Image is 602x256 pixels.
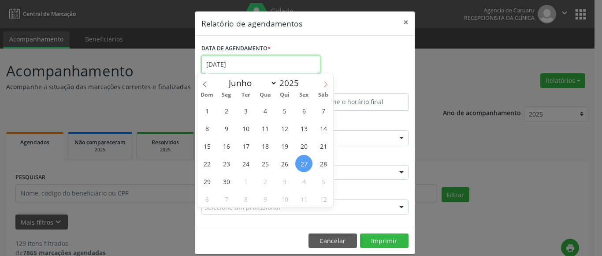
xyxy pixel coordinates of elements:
span: Julho 1, 2025 [237,173,254,190]
input: Selecione uma data ou intervalo [201,56,320,73]
span: Junho 11, 2025 [256,120,274,137]
span: Junho 20, 2025 [295,137,312,154]
span: Julho 9, 2025 [256,190,274,207]
span: Seg [217,92,236,98]
span: Junho 6, 2025 [295,102,312,119]
span: Junho 7, 2025 [315,102,332,119]
span: Junho 12, 2025 [276,120,293,137]
span: Sáb [314,92,333,98]
span: Junho 4, 2025 [256,102,274,119]
span: Julho 3, 2025 [276,173,293,190]
span: Junho 15, 2025 [198,137,216,154]
span: Julho 7, 2025 [218,190,235,207]
span: Junho 18, 2025 [256,137,274,154]
button: Imprimir [360,233,409,248]
span: Julho 6, 2025 [198,190,216,207]
span: Sex [294,92,314,98]
span: Julho 8, 2025 [237,190,254,207]
span: Junho 3, 2025 [237,102,254,119]
h5: Relatório de agendamentos [201,18,302,29]
span: Junho 30, 2025 [218,173,235,190]
span: Dom [197,92,217,98]
span: Ter [236,92,256,98]
span: Junho 2, 2025 [218,102,235,119]
label: ATÉ [307,79,409,93]
span: Qua [256,92,275,98]
span: Junho 28, 2025 [315,155,332,172]
span: Julho 2, 2025 [256,173,274,190]
span: Junho 16, 2025 [218,137,235,154]
span: Julho 4, 2025 [295,173,312,190]
span: Julho 5, 2025 [315,173,332,190]
span: Junho 8, 2025 [198,120,216,137]
span: Junho 10, 2025 [237,120,254,137]
span: Qui [275,92,294,98]
span: Julho 10, 2025 [276,190,293,207]
span: Junho 27, 2025 [295,155,312,172]
span: Junho 14, 2025 [315,120,332,137]
input: Year [277,77,306,89]
span: Junho 24, 2025 [237,155,254,172]
span: Junho 17, 2025 [237,137,254,154]
span: Junho 29, 2025 [198,173,216,190]
span: Junho 9, 2025 [218,120,235,137]
input: Selecione o horário final [307,93,409,111]
span: Junho 26, 2025 [276,155,293,172]
span: Junho 5, 2025 [276,102,293,119]
span: Junho 1, 2025 [198,102,216,119]
span: Julho 12, 2025 [315,190,332,207]
span: Junho 19, 2025 [276,137,293,154]
span: Junho 21, 2025 [315,137,332,154]
span: Junho 22, 2025 [198,155,216,172]
button: Cancelar [308,233,357,248]
button: Close [397,11,415,33]
span: Junho 23, 2025 [218,155,235,172]
select: Month [224,77,277,89]
span: Junho 13, 2025 [295,120,312,137]
label: DATA DE AGENDAMENTO [201,42,271,56]
span: Junho 25, 2025 [256,155,274,172]
span: Selecione um profissional [204,203,280,212]
span: Julho 11, 2025 [295,190,312,207]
